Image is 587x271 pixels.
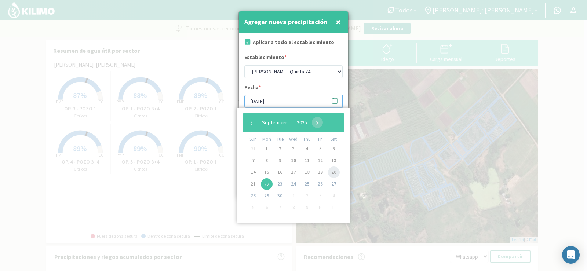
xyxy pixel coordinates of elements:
[246,117,323,124] bs-datepicker-navigation-view: ​ ​ ​
[292,117,312,128] button: 2025
[301,143,313,155] span: 4
[246,117,257,128] button: ‹
[261,190,273,202] span: 29
[314,136,327,143] th: weekday
[300,136,314,143] th: weekday
[314,166,326,178] span: 19
[312,117,323,128] span: ›
[247,202,259,213] span: 5
[301,202,313,213] span: 9
[274,143,286,155] span: 2
[274,178,286,190] span: 23
[336,16,341,28] span: ×
[288,202,299,213] span: 8
[237,108,350,223] bs-datepicker-container: calendar
[274,166,286,178] span: 16
[247,155,259,166] span: 7
[261,202,273,213] span: 6
[244,84,261,93] label: Fecha
[261,155,273,166] span: 8
[301,166,313,178] span: 18
[288,190,299,202] span: 1
[247,178,259,190] span: 21
[328,166,340,178] span: 20
[314,202,326,213] span: 10
[261,143,273,155] span: 1
[301,190,313,202] span: 2
[261,178,273,190] span: 22
[261,166,273,178] span: 15
[288,155,299,166] span: 10
[262,119,287,126] span: September
[244,54,287,63] label: Establecimiento
[328,155,340,166] span: 13
[274,202,286,213] span: 7
[257,117,292,128] button: September
[562,246,580,264] div: Open Intercom Messenger
[247,166,259,178] span: 14
[328,143,340,155] span: 6
[314,155,326,166] span: 12
[288,178,299,190] span: 24
[274,155,286,166] span: 9
[297,119,307,126] span: 2025
[328,178,340,190] span: 27
[314,178,326,190] span: 26
[288,143,299,155] span: 3
[327,136,340,143] th: weekday
[253,39,334,46] label: Aplicar a todo el establecimiento
[301,178,313,190] span: 25
[244,17,327,27] h4: Agregar nueva precipitación
[314,143,326,155] span: 5
[273,136,287,143] th: weekday
[314,190,326,202] span: 3
[247,143,259,155] span: 31
[328,190,340,202] span: 4
[334,15,343,29] button: Close
[247,190,259,202] span: 28
[328,202,340,213] span: 11
[288,166,299,178] span: 17
[247,136,260,143] th: weekday
[260,136,274,143] th: weekday
[301,155,313,166] span: 11
[274,190,286,202] span: 30
[287,136,300,143] th: weekday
